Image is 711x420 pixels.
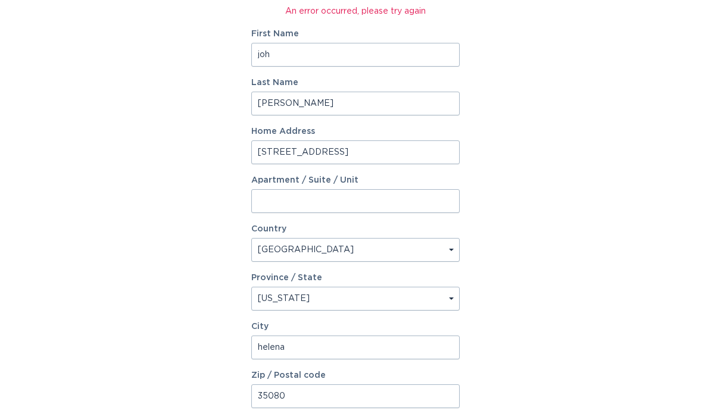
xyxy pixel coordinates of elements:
label: Home Address [251,127,460,136]
div: An error occurred, please try again [251,5,460,18]
label: Last Name [251,79,460,87]
label: Province / State [251,274,322,282]
label: First Name [251,30,460,38]
label: Zip / Postal code [251,371,460,380]
label: Apartment / Suite / Unit [251,176,460,184]
label: Country [251,225,286,233]
label: City [251,322,460,331]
